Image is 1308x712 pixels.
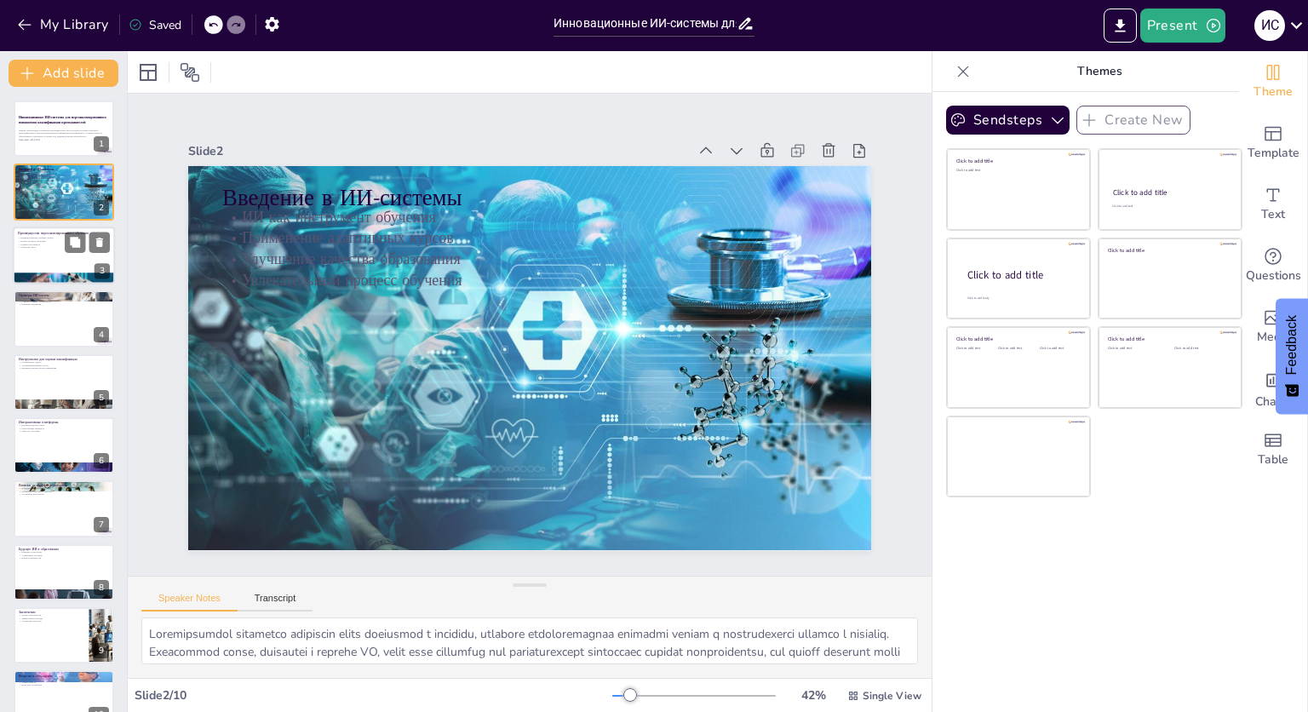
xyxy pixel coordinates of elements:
div: Click to add title [956,336,1078,342]
button: Transcript [238,593,313,612]
button: Delete Slide [89,232,110,252]
div: 8 [14,544,114,600]
button: Create New [1076,106,1190,135]
p: Увлекательный процесс обучения [19,179,109,182]
div: Click to add text [956,169,1078,173]
div: Slide 2 / 10 [135,687,612,703]
p: Эффективные методы [19,617,84,620]
p: Введение в ИИ-системы [275,95,869,315]
p: Индивидуальные курсы [19,423,109,427]
div: 7 [94,517,109,532]
span: Feedback [1284,315,1299,375]
p: Идеи для улучшения [19,683,109,686]
div: 5 [94,390,109,405]
div: 6 [94,453,109,468]
div: Add images, graphics, shapes or video [1239,296,1307,358]
button: Speaker Notes [141,593,238,612]
div: Click to add body [967,296,1075,301]
div: Click to add text [998,347,1036,351]
textarea: Loremipsumdol sitametco adipiscin elits doeiusmod t incididu, utlabore etdoloremagnaa enimadmi ve... [141,617,918,664]
div: Click to add title [1113,187,1226,198]
p: Улучшение качества [19,620,84,623]
p: ИИ как инструмент обучения [271,118,862,328]
p: Новые возможности [19,556,109,560]
div: 9 [94,643,109,658]
p: Развитие технологий [19,550,109,554]
div: Click to add text [956,347,995,351]
p: Повышение интереса студентов [19,490,109,493]
div: 5 [14,354,114,411]
p: Адаптивные системы [19,554,109,557]
span: Questions [1246,267,1301,285]
div: 8 [94,580,109,595]
p: Обмен опытом [19,680,109,683]
div: 42 % [793,687,834,703]
p: Преимущества персонализированного обучения [18,231,110,236]
div: 3 [13,227,115,284]
span: Position [180,62,200,83]
strong: Инновационные ИИ-системы для персонализированного повышения квалификации преподавателей [19,116,106,125]
span: Template [1248,144,1299,163]
div: 2 [94,200,109,215]
div: Slide 2 [259,47,738,216]
p: Выбор методов обучения [18,239,110,243]
div: 4 [94,327,109,342]
div: 1 [94,136,109,152]
button: Present [1140,9,1225,43]
div: Click to add text [1040,347,1078,351]
span: Table [1258,451,1288,469]
div: Click to add text [1108,347,1162,351]
p: Введение в ИИ-системы [19,166,109,171]
div: Get real-time input from your audience [1239,235,1307,296]
p: Инструменты для оценки квалификации [19,356,109,361]
p: Обратная связь [18,245,110,249]
div: Click to add title [967,268,1076,283]
p: Будущее ИИ в образовании [19,546,109,551]
div: Click to add title [956,158,1078,164]
span: Media [1257,328,1290,347]
div: И С [1254,10,1285,41]
div: Add charts and graphs [1239,358,1307,419]
p: Заключение [19,610,84,615]
div: Click to add text [1174,347,1228,351]
div: Click to add title [1108,336,1230,342]
span: Charts [1255,393,1291,411]
div: 1 [14,100,114,157]
div: Click to add title [1108,246,1230,253]
p: Примеры внедрения [19,303,109,307]
p: [PERSON_NAME] успеваемости [19,300,109,303]
button: Add slide [9,60,118,87]
div: 6 [14,417,114,474]
div: Change the overall theme [1239,51,1307,112]
div: 7 [14,480,114,537]
div: Add ready made slides [1239,112,1307,174]
p: Объективная оценка [19,360,109,364]
p: Применение адаптивных курсов [264,138,855,348]
button: Duplicate Slide [65,232,85,252]
p: Обсуждение вопросов [19,677,109,680]
p: Generated with [URL] [19,138,109,141]
button: Feedback - Show survey [1276,298,1308,414]
button: Sendsteps [946,106,1070,135]
p: Автоматизированные тесты [19,364,109,367]
p: Данная презентация посвящена инновационным ИИ-системам, которые помогают преподавателям в персона... [19,129,109,138]
p: Адаптивные учебные программы [19,297,109,301]
div: 9 [14,607,114,663]
p: Вопросы и обсуждение [19,673,109,678]
p: Оценка результатов [18,243,110,246]
div: Click to add text [1112,204,1225,209]
input: Insert title [554,11,737,36]
p: Новые возможности [19,613,84,617]
div: Add a table [1239,419,1307,480]
span: Text [1261,205,1285,224]
p: Интерактивные платформы [19,420,109,425]
p: Примеры ИИ-систем [19,293,109,298]
div: 3 [95,263,110,278]
p: Индивидуальные планы повышения [19,366,109,370]
button: My Library [13,11,116,38]
span: Single View [863,689,921,703]
button: Export to PowerPoint [1104,9,1137,43]
div: 4 [14,290,114,347]
p: Увлекательный процесс обучения [251,178,842,388]
p: Улучшение качества образования [19,176,109,180]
